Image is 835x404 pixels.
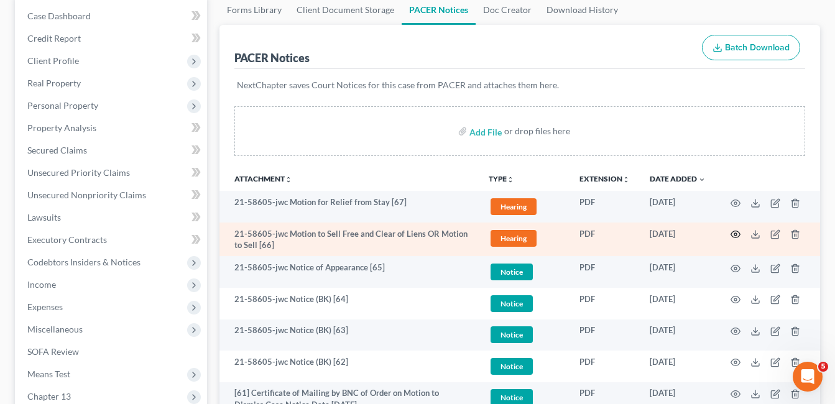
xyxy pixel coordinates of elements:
a: Hearing [489,228,560,249]
a: Unsecured Priority Claims [17,162,207,184]
span: Personal Property [27,100,98,111]
span: Secured Claims [27,145,87,155]
td: [DATE] [640,191,716,223]
span: Means Test [27,369,70,379]
span: 5 [818,362,828,372]
td: PDF [570,288,640,319]
a: SOFA Review [17,341,207,363]
span: Property Analysis [27,122,96,133]
span: Chapter 13 [27,391,71,402]
td: PDF [570,191,640,223]
a: Attachmentunfold_more [234,174,292,183]
a: Case Dashboard [17,5,207,27]
td: [DATE] [640,351,716,382]
a: Notice [489,262,560,282]
a: Extensionunfold_more [579,174,630,183]
div: PACER Notices [234,50,310,65]
span: Codebtors Insiders & Notices [27,257,141,267]
a: Date Added expand_more [650,174,706,183]
span: SOFA Review [27,346,79,357]
i: expand_more [698,176,706,183]
a: Unsecured Nonpriority Claims [17,184,207,206]
a: Hearing [489,196,560,217]
td: 21-58605-jwc Notice (BK) [62] [219,351,479,382]
i: unfold_more [285,176,292,183]
span: Income [27,279,56,290]
span: Hearing [491,198,537,215]
span: Unsecured Priority Claims [27,167,130,178]
a: Credit Report [17,27,207,50]
a: Property Analysis [17,117,207,139]
td: 21-58605-jwc Motion to Sell Free and Clear of Liens OR Motion to Sell [66] [219,223,479,257]
a: Notice [489,324,560,345]
td: [DATE] [640,223,716,257]
i: unfold_more [507,176,514,183]
span: Notice [491,264,533,280]
a: Executory Contracts [17,229,207,251]
span: Notice [491,358,533,375]
a: Notice [489,293,560,314]
td: PDF [570,351,640,382]
span: Executory Contracts [27,234,107,245]
span: Client Profile [27,55,79,66]
td: [DATE] [640,256,716,288]
span: Unsecured Nonpriority Claims [27,190,146,200]
td: [DATE] [640,288,716,319]
a: Secured Claims [17,139,207,162]
td: 21-58605-jwc Notice (BK) [64] [219,288,479,319]
td: 21-58605-jwc Motion for Relief from Stay [67] [219,191,479,223]
td: 21-58605-jwc Notice (BK) [63] [219,319,479,351]
span: Notice [491,295,533,312]
span: Case Dashboard [27,11,91,21]
button: TYPEunfold_more [489,175,514,183]
p: NextChapter saves Court Notices for this case from PACER and attaches them here. [237,79,803,91]
span: Expenses [27,301,63,312]
span: Batch Download [725,42,790,53]
iframe: Intercom live chat [793,362,823,392]
span: Real Property [27,78,81,88]
span: Credit Report [27,33,81,44]
button: Batch Download [702,35,800,61]
td: PDF [570,223,640,257]
i: unfold_more [622,176,630,183]
td: [DATE] [640,319,716,351]
td: 21-58605-jwc Notice of Appearance [65] [219,256,479,288]
span: Miscellaneous [27,324,83,334]
span: Hearing [491,230,537,247]
a: Notice [489,356,560,377]
td: PDF [570,256,640,288]
a: Lawsuits [17,206,207,229]
td: PDF [570,319,640,351]
span: Lawsuits [27,212,61,223]
span: Notice [491,326,533,343]
div: or drop files here [504,125,570,137]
